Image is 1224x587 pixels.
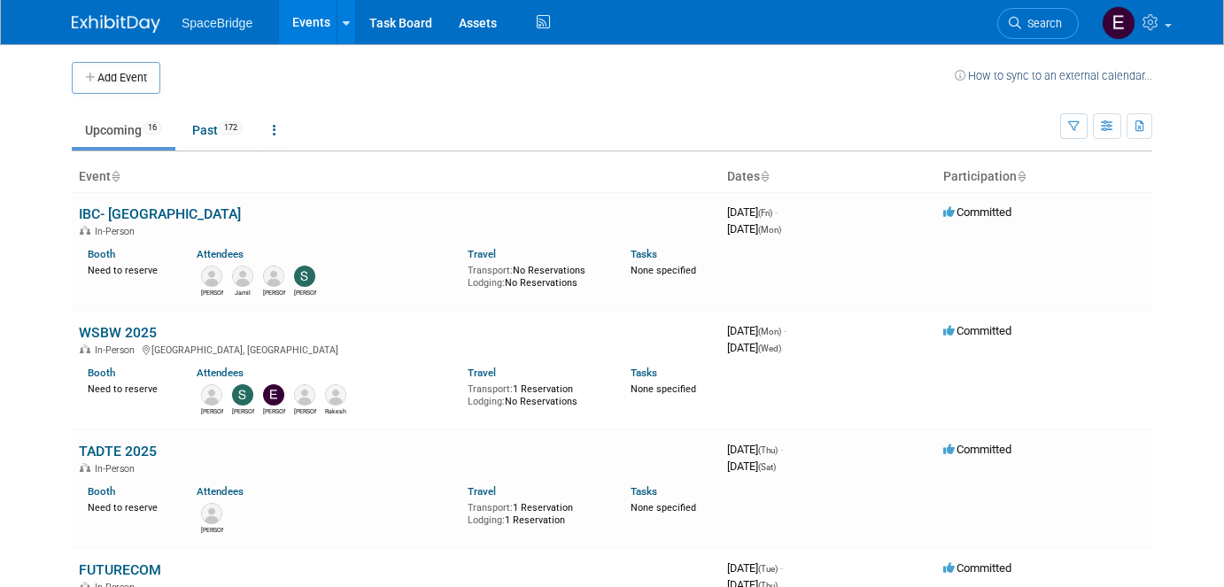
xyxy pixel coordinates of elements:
[179,113,256,147] a: Past172
[997,8,1079,39] a: Search
[631,485,657,498] a: Tasks
[88,248,115,260] a: Booth
[468,383,513,395] span: Transport:
[79,342,713,356] div: [GEOGRAPHIC_DATA], [GEOGRAPHIC_DATA]
[468,498,604,526] div: 1 Reservation 1 Reservation
[758,225,781,235] span: (Mon)
[780,443,783,456] span: -
[631,383,696,395] span: None specified
[294,266,315,287] img: Stella Gelerman
[80,463,90,472] img: In-Person Event
[72,162,720,192] th: Event
[232,405,254,416] div: Stella Gelerman
[201,503,222,524] img: Victor Yeung
[720,162,936,192] th: Dates
[197,367,244,379] a: Attendees
[201,405,223,416] div: David Gelerman
[263,405,285,416] div: Elizabeth Gelerman
[727,222,781,236] span: [DATE]
[468,380,604,407] div: 1 Reservation No Reservations
[727,460,776,473] span: [DATE]
[88,498,170,514] div: Need to reserve
[111,169,120,183] a: Sort by Event Name
[88,380,170,396] div: Need to reserve
[88,261,170,277] div: Need to reserve
[197,485,244,498] a: Attendees
[325,405,347,416] div: Rakesh Sharma
[201,524,223,535] div: Victor Yeung
[1102,6,1135,40] img: Elizabeth Gelerman
[72,62,160,94] button: Add Event
[727,341,781,354] span: [DATE]
[95,344,140,356] span: In-Person
[1021,17,1062,30] span: Search
[143,121,162,135] span: 16
[201,384,222,405] img: David Gelerman
[79,443,157,460] a: TADTE 2025
[775,205,778,219] span: -
[631,502,696,514] span: None specified
[263,384,284,405] img: Elizabeth Gelerman
[784,324,786,337] span: -
[758,462,776,472] span: (Sat)
[95,226,140,237] span: In-Person
[631,265,696,276] span: None specified
[758,445,778,455] span: (Thu)
[943,443,1011,456] span: Committed
[80,344,90,353] img: In-Person Event
[468,514,505,526] span: Lodging:
[72,113,175,147] a: Upcoming16
[232,384,253,405] img: Stella Gelerman
[780,561,783,575] span: -
[727,443,783,456] span: [DATE]
[294,405,316,416] div: Raj Malik
[727,561,783,575] span: [DATE]
[468,277,505,289] span: Lodging:
[263,266,284,287] img: Amir Kashani
[80,226,90,235] img: In-Person Event
[468,248,496,260] a: Travel
[232,266,253,287] img: Jamil Joseph
[294,287,316,297] div: Stella Gelerman
[79,561,161,578] a: FUTURECOM
[1017,169,1026,183] a: Sort by Participation Type
[201,266,222,287] img: David Gelerman
[468,367,496,379] a: Travel
[760,169,769,183] a: Sort by Start Date
[79,324,157,341] a: WSBW 2025
[232,287,254,297] div: Jamil Joseph
[263,287,285,297] div: Amir Kashani
[943,205,1011,219] span: Committed
[197,248,244,260] a: Attendees
[758,344,781,353] span: (Wed)
[72,15,160,33] img: ExhibitDay
[294,384,315,405] img: Raj Malik
[943,561,1011,575] span: Committed
[758,327,781,336] span: (Mon)
[758,564,778,574] span: (Tue)
[95,463,140,475] span: In-Person
[182,16,252,30] span: SpaceBridge
[468,502,513,514] span: Transport:
[468,396,505,407] span: Lodging:
[468,265,513,276] span: Transport:
[758,208,772,218] span: (Fri)
[325,384,346,405] img: Rakesh Sharma
[631,248,657,260] a: Tasks
[727,205,778,219] span: [DATE]
[943,324,1011,337] span: Committed
[88,485,115,498] a: Booth
[79,205,241,222] a: IBC- [GEOGRAPHIC_DATA]
[468,485,496,498] a: Travel
[88,367,115,379] a: Booth
[936,162,1152,192] th: Participation
[955,69,1152,82] a: How to sync to an external calendar...
[727,324,786,337] span: [DATE]
[201,287,223,297] div: David Gelerman
[631,367,657,379] a: Tasks
[468,261,604,289] div: No Reservations No Reservations
[219,121,243,135] span: 172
